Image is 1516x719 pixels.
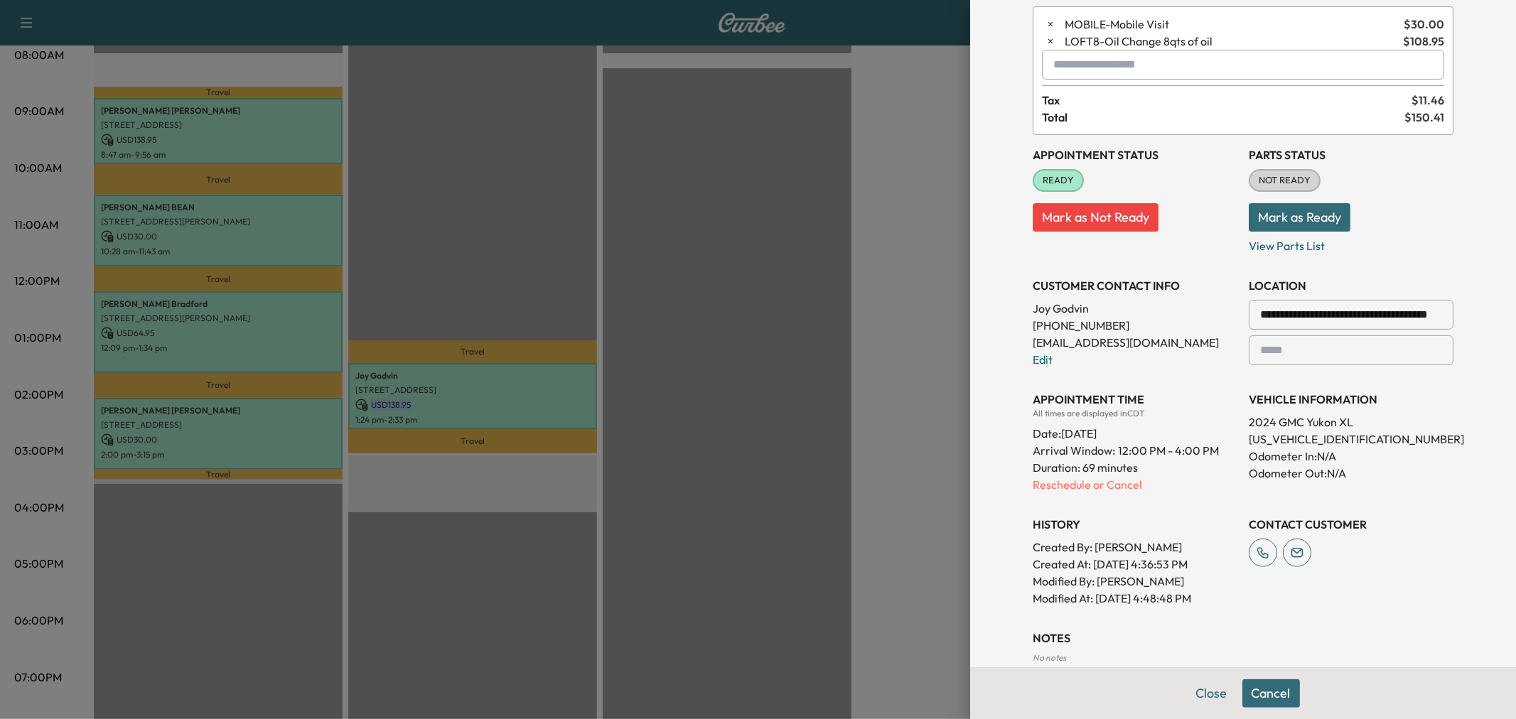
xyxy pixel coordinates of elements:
[1033,391,1237,408] h3: APPOINTMENT TIME
[1033,516,1237,533] h3: History
[1033,652,1453,664] div: No notes
[1249,413,1453,431] p: 2024 GMC Yukon XL
[1033,476,1237,493] p: Reschedule or Cancel
[1033,573,1237,590] p: Modified By : [PERSON_NAME]
[1033,539,1237,556] p: Created By : [PERSON_NAME]
[1249,146,1453,163] h3: Parts Status
[1249,232,1453,254] p: View Parts List
[1033,277,1237,294] h3: CUSTOMER CONTACT INFO
[1033,629,1453,647] h3: NOTES
[1033,300,1237,317] p: Joy Godvin
[1404,109,1444,126] span: $ 150.41
[1033,419,1237,442] div: Date: [DATE]
[1065,33,1397,50] span: Oil Change 8qts of oil
[1249,203,1350,232] button: Mark as Ready
[1034,173,1082,188] span: READY
[1033,203,1158,232] button: Mark as Not Ready
[1242,679,1300,708] button: Cancel
[1118,442,1219,459] span: 12:00 PM - 4:00 PM
[1412,92,1444,109] span: $ 11.46
[1033,334,1237,351] p: [EMAIL_ADDRESS][DOMAIN_NAME]
[1249,448,1453,465] p: Odometer In: N/A
[1033,352,1053,367] a: Edit
[1033,408,1237,419] div: All times are displayed in CDT
[1033,590,1237,607] p: Modified At : [DATE] 4:48:48 PM
[1065,16,1398,33] span: Mobile Visit
[1249,465,1453,482] p: Odometer Out: N/A
[1033,442,1237,459] p: Arrival Window:
[1249,431,1453,448] p: [US_VEHICLE_IDENTIFICATION_NUMBER]
[1404,16,1444,33] span: $ 30.00
[1033,556,1237,573] p: Created At : [DATE] 4:36:53 PM
[1033,459,1237,476] p: Duration: 69 minutes
[1042,109,1404,126] span: Total
[1403,33,1444,50] span: $ 108.95
[1249,391,1453,408] h3: VEHICLE INFORMATION
[1033,146,1237,163] h3: Appointment Status
[1033,317,1237,334] p: [PHONE_NUMBER]
[1250,173,1319,188] span: NOT READY
[1249,277,1453,294] h3: LOCATION
[1042,92,1412,109] span: Tax
[1187,679,1237,708] button: Close
[1249,516,1453,533] h3: CONTACT CUSTOMER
